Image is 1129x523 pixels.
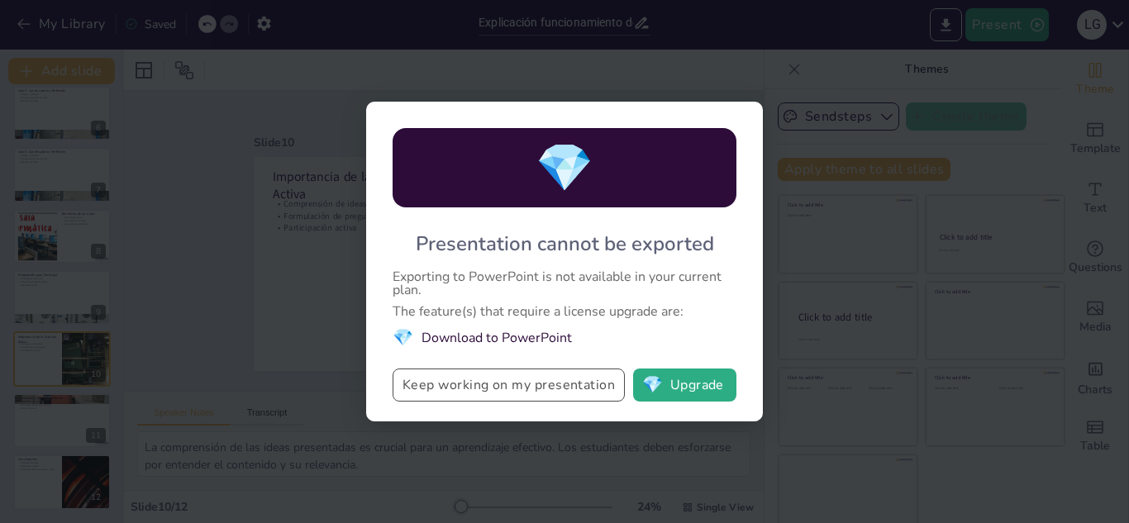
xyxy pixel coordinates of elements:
li: Download to PowerPoint [393,326,736,349]
span: diamond [393,326,413,349]
button: diamondUpgrade [633,368,736,402]
div: Exporting to PowerPoint is not available in your current plan. [393,270,736,297]
div: The feature(s) that require a license upgrade are: [393,305,736,318]
span: diamond [642,377,663,393]
button: Keep working on my presentation [393,368,625,402]
span: diamond [536,136,593,200]
div: Presentation cannot be exported [416,231,714,257]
